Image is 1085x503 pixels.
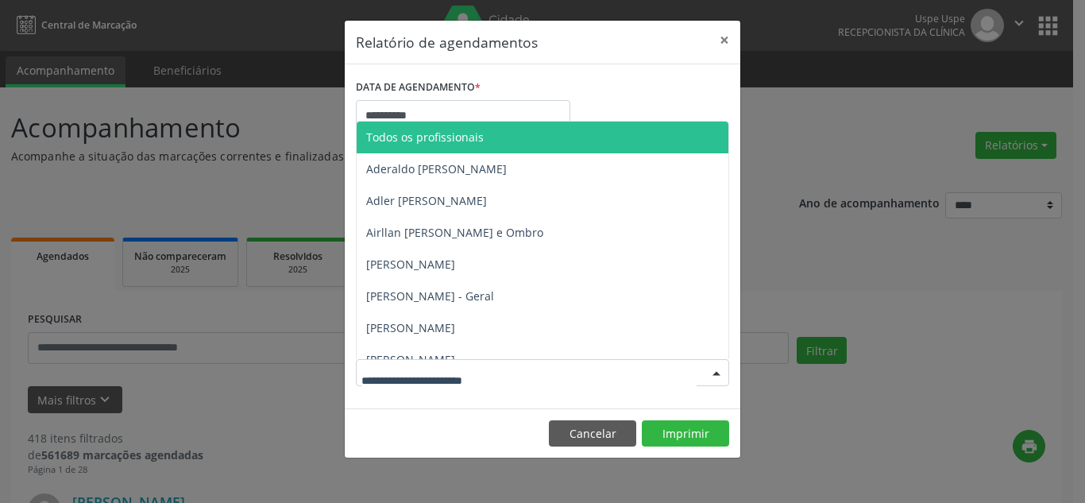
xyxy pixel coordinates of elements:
[642,420,729,447] button: Imprimir
[366,320,455,335] span: [PERSON_NAME]
[366,130,484,145] span: Todos os profissionais
[366,193,487,208] span: Adler [PERSON_NAME]
[366,257,455,272] span: [PERSON_NAME]
[366,161,507,176] span: Aderaldo [PERSON_NAME]
[366,288,494,304] span: [PERSON_NAME] - Geral
[356,75,481,100] label: DATA DE AGENDAMENTO
[356,32,538,52] h5: Relatório de agendamentos
[549,420,636,447] button: Cancelar
[366,225,543,240] span: Airllan [PERSON_NAME] e Ombro
[709,21,740,60] button: Close
[366,352,455,367] span: [PERSON_NAME]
